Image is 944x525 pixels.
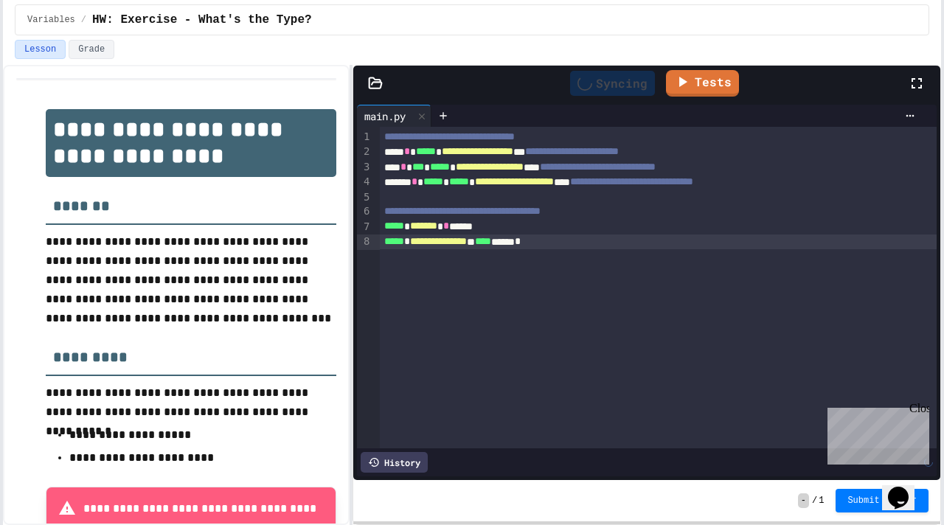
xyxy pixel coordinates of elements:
div: 7 [357,220,372,234]
div: 5 [357,190,372,205]
div: main.py [357,105,431,127]
div: 1 [357,130,372,145]
span: HW: Exercise - What's the Type? [92,11,312,29]
div: 6 [357,204,372,219]
div: History [361,452,428,473]
span: Variables [27,14,75,26]
div: 3 [357,160,372,175]
div: 8 [357,234,372,249]
button: Lesson [15,40,66,59]
div: 2 [357,145,372,159]
span: / [81,14,86,26]
button: Grade [69,40,114,59]
iframe: chat widget [882,466,929,510]
span: Submit Answer [847,495,917,507]
div: Syncing [570,71,655,96]
button: Submit Answer [836,489,929,512]
div: Chat with us now!Close [6,6,102,94]
div: 4 [357,175,372,190]
span: / [812,495,817,507]
iframe: chat widget [822,402,929,465]
div: main.py [357,108,413,124]
a: Tests [666,70,739,97]
span: - [798,493,809,508]
span: 1 [819,495,824,507]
